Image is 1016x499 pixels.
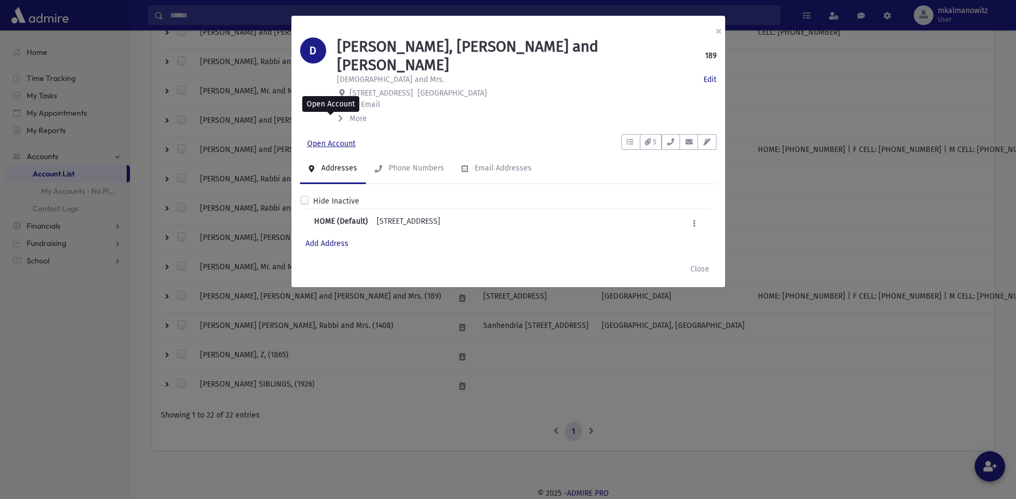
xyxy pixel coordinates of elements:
label: Hide Inactive [313,195,359,207]
b: HOME (Default) [314,216,368,231]
div: Addresses [319,163,357,173]
div: Open Account [302,96,359,112]
div: D [300,37,326,64]
button: More [337,113,368,124]
button: Close [683,259,716,279]
button: × [707,16,731,46]
span: [STREET_ADDRESS] [350,89,413,98]
a: Open Account [300,134,363,154]
span: More [350,114,367,123]
a: Add Address [306,239,348,248]
button: 5 [640,134,662,150]
a: Edit [703,74,716,85]
span: 5 [653,137,657,148]
div: Phone Numbers [387,163,444,173]
h1: [PERSON_NAME], [PERSON_NAME] and [PERSON_NAME] [337,37,705,74]
a: Addresses [300,154,366,184]
div: Email Addresses [472,163,532,173]
span: [GEOGRAPHIC_DATA] [417,89,487,98]
div: [STREET_ADDRESS] [377,216,440,231]
span: No Email [349,100,380,109]
a: Phone Numbers [366,154,453,184]
p: [DEMOGRAPHIC_DATA] and Mrs. [337,74,444,85]
strong: 189 [705,50,716,61]
a: Email Addresses [453,154,540,184]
